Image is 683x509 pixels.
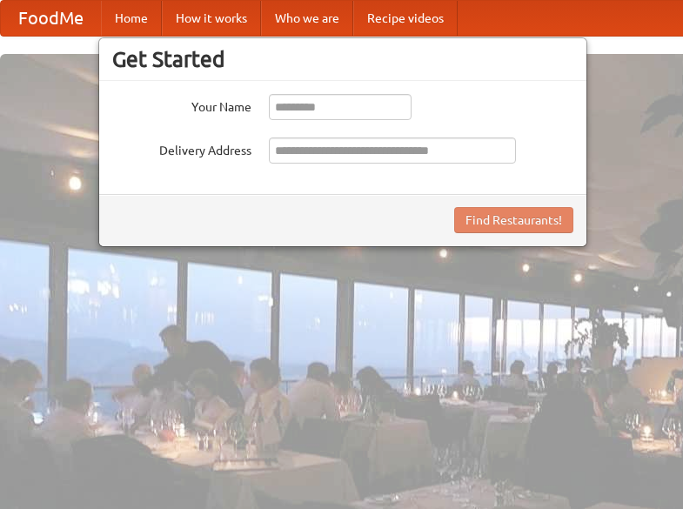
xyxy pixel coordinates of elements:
[112,46,573,72] h3: Get Started
[353,1,458,36] a: Recipe videos
[261,1,353,36] a: Who we are
[1,1,101,36] a: FoodMe
[101,1,162,36] a: Home
[162,1,261,36] a: How it works
[454,207,573,233] button: Find Restaurants!
[112,137,251,159] label: Delivery Address
[112,94,251,116] label: Your Name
